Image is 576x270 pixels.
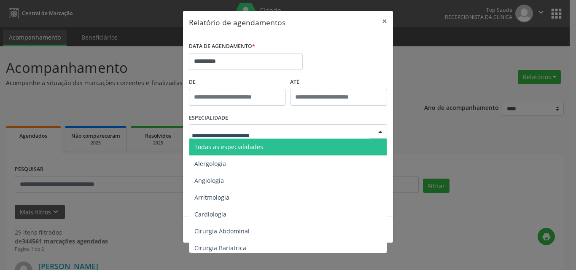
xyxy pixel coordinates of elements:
[194,210,226,218] span: Cardiologia
[376,11,393,32] button: Close
[290,76,387,89] label: ATÉ
[194,227,250,235] span: Cirurgia Abdominal
[194,244,246,252] span: Cirurgia Bariatrica
[194,176,224,184] span: Angiologia
[189,76,286,89] label: De
[189,112,228,125] label: ESPECIALIDADE
[194,160,226,168] span: Alergologia
[194,143,263,151] span: Todas as especialidades
[194,193,229,201] span: Arritmologia
[189,17,285,28] h5: Relatório de agendamentos
[189,40,255,53] label: DATA DE AGENDAMENTO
